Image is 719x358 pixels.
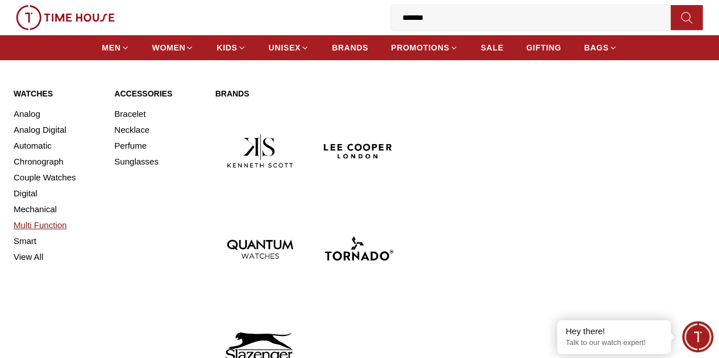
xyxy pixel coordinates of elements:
a: Sunglasses [114,154,201,170]
a: Analog Digital [14,122,101,138]
a: Bracelet [114,106,201,122]
a: UNISEX [269,37,309,58]
img: ... [16,5,115,30]
a: Necklace [114,122,201,138]
a: SALE [481,37,504,58]
span: GIFTING [526,42,562,53]
a: Mechanical [14,201,101,217]
a: Watches [14,88,101,99]
img: Kenneth Scott [215,106,305,195]
span: PROMOTIONS [391,42,450,53]
a: View All [14,249,101,265]
span: SALE [481,42,504,53]
a: Brands [215,88,404,99]
a: KIDS [217,37,246,58]
img: Tornado [314,204,403,293]
a: MEN [102,37,129,58]
a: Couple Watches [14,170,101,186]
span: UNISEX [269,42,301,53]
span: BAGS [584,42,608,53]
p: Talk to our watch expert! [566,338,662,348]
img: Quantum [215,204,305,293]
a: BAGS [584,37,617,58]
div: Hey there! [566,326,662,337]
a: Smart [14,233,101,249]
a: Automatic [14,138,101,154]
a: Chronograph [14,154,101,170]
a: WOMEN [152,37,194,58]
a: Digital [14,186,101,201]
span: KIDS [217,42,237,53]
div: Chat Widget [682,321,713,352]
a: PROMOTIONS [391,37,458,58]
a: GIFTING [526,37,562,58]
span: WOMEN [152,42,186,53]
a: Analog [14,106,101,122]
a: BRANDS [332,37,368,58]
span: BRANDS [332,42,368,53]
a: Accessories [114,88,201,99]
span: MEN [102,42,120,53]
a: Perfume [114,138,201,154]
a: Multi Function [14,217,101,233]
img: Lee Cooper [314,106,403,195]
